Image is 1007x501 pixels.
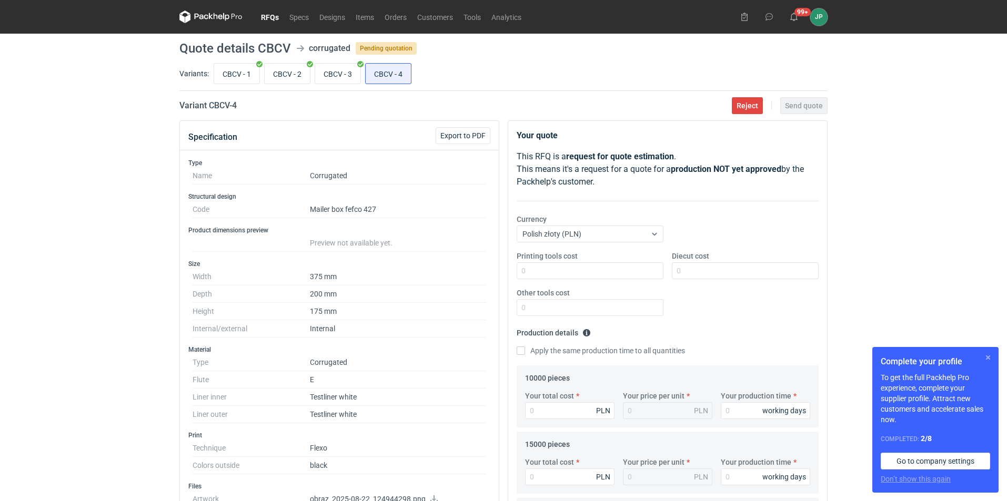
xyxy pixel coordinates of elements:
input: 0 [517,299,663,316]
dt: Depth [193,285,310,303]
dd: 200 mm [310,285,486,303]
label: Apply the same production time to all quantities [517,345,685,356]
legend: 15000 pieces [525,436,570,448]
a: Designs [314,11,350,23]
label: Variants: [179,68,209,79]
dd: Flexo [310,439,486,457]
span: Polish złoty (PLN) [522,230,581,238]
dd: Mailer box fefco 427 [310,201,486,218]
a: Orders [379,11,412,23]
span: Reject [737,102,758,109]
input: 0 [517,262,663,279]
legend: 10000 pieces [525,370,570,382]
h3: Type [188,159,490,167]
dt: Width [193,268,310,285]
label: Printing tools cost [517,251,578,261]
label: Your price per unit [623,457,684,467]
a: Customers [412,11,458,23]
strong: 2 / 8 [921,434,932,443]
label: Your total cost [525,391,574,401]
dd: 175 mm [310,303,486,320]
dd: Testliner white [310,388,486,406]
label: Diecut cost [672,251,709,261]
svg: Packhelp Pro [179,11,243,23]
h3: Material [188,345,490,354]
dt: Colors outside [193,457,310,474]
h1: Complete your profile [881,355,990,368]
legend: Production details [517,324,591,337]
p: This RFQ is a . This means it's a request for a quote for a by the Packhelp's customer. [517,150,819,188]
a: RFQs [256,11,284,23]
dd: E [310,371,486,388]
div: Completed: [881,433,990,444]
dt: Liner inner [193,388,310,406]
label: Your production time [721,391,791,401]
label: Your price per unit [623,391,684,401]
input: 0 [721,468,810,485]
input: 0 [525,402,615,419]
span: Export to PDF [440,132,486,139]
h3: Product dimensions preview [188,226,490,234]
dd: Corrugated [310,167,486,185]
h3: Structural design [188,192,490,201]
strong: production NOT yet approved [671,164,781,174]
h3: Print [188,431,490,439]
button: 99+ [786,8,802,25]
input: 0 [525,468,615,485]
a: Tools [458,11,486,23]
a: Items [350,11,379,23]
button: Specification [188,125,237,150]
dd: 375 mm [310,268,486,285]
dt: Code [193,201,310,218]
a: Analytics [486,11,527,23]
div: corrugated [309,42,350,55]
dt: Liner outer [193,406,310,423]
dt: Name [193,167,310,185]
h2: Variant CBCV - 4 [179,99,237,112]
dt: Technique [193,439,310,457]
label: CBCV - 1 [214,63,260,84]
button: Skip for now [982,351,994,364]
div: PLN [694,472,708,482]
strong: Your quote [517,130,558,140]
label: Currency [517,214,547,224]
label: CBCV - 2 [264,63,310,84]
label: CBCV - 3 [315,63,361,84]
div: PLN [596,472,610,482]
dd: Testliner white [310,406,486,423]
dt: Flute [193,371,310,388]
input: 0 [672,262,819,279]
label: Other tools cost [517,288,570,298]
button: JP [810,8,828,26]
input: 0 [721,402,810,419]
div: working days [762,405,806,416]
span: Send quote [785,102,823,109]
p: To get the full Packhelp Pro experience, complete your supplier profile. Attract new customers an... [881,372,990,425]
h1: Quote details CBCV [179,42,291,55]
span: Preview not available yet. [310,239,392,247]
h3: Files [188,482,490,490]
h3: Size [188,260,490,268]
div: PLN [694,405,708,416]
label: Your production time [721,457,791,467]
label: CBCV - 4 [365,63,411,84]
button: Export to PDF [436,127,490,144]
button: Send quote [780,97,828,114]
strong: request for quote estimation [566,151,674,161]
div: working days [762,472,806,482]
button: Reject [732,97,763,114]
div: PLN [596,405,610,416]
dt: Height [193,303,310,320]
dt: Internal/external [193,320,310,338]
a: Go to company settings [881,453,990,469]
dd: Internal [310,320,486,338]
dt: Type [193,354,310,371]
dd: Corrugated [310,354,486,371]
dd: black [310,457,486,474]
div: Justyna Powała [810,8,828,26]
a: Specs [284,11,314,23]
button: Don’t show this again [881,474,951,484]
label: Your total cost [525,457,574,467]
span: Pending quotation [356,42,417,55]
